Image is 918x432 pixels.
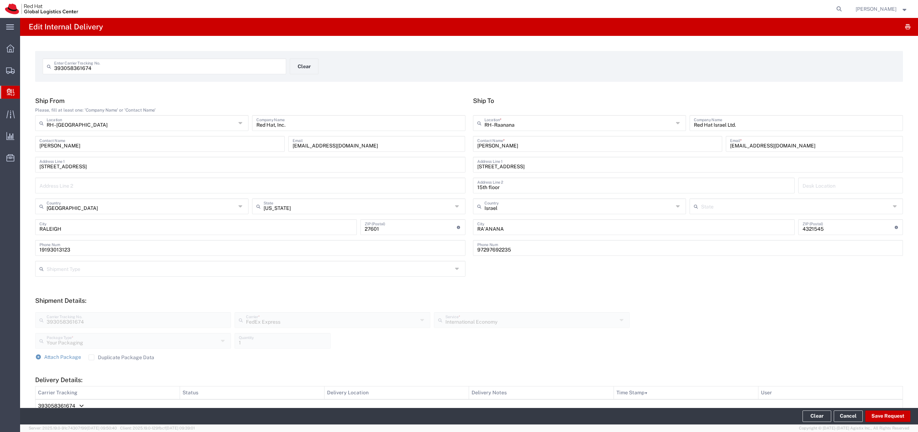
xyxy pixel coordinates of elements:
[120,426,195,430] span: Client: 2025.19.0-129fbcf
[180,386,325,399] th: Status
[799,425,909,431] span: Copyright © [DATE]-[DATE] Agistix Inc., All Rights Reserved
[29,18,103,36] h4: Edit Internal Delivery
[89,354,154,360] label: Duplicate Package Data
[855,5,908,13] button: [PERSON_NAME]
[5,4,78,14] img: logo
[29,426,117,430] span: Server: 2025.19.0-91c74307f99
[856,5,896,13] span: Noam LEVY
[36,386,180,399] th: Carrier Tracking
[35,97,465,104] h5: Ship From
[834,410,863,422] a: Cancel
[614,386,758,399] th: Time Stamp
[473,97,903,104] h5: Ship To
[325,386,469,399] th: Delivery Location
[87,426,117,430] span: [DATE] 09:50:40
[44,354,81,360] span: Attach Package
[803,410,831,422] button: Clear
[35,107,465,113] div: Please, fill at least one: 'Company Name' or 'Contact Name'
[35,297,903,304] h5: Shipment Details:
[758,386,903,399] th: User
[469,386,614,399] th: Delivery Notes
[38,403,75,409] span: 393058361674
[166,426,195,430] span: [DATE] 09:39:01
[290,58,318,74] button: Clear
[865,410,910,422] button: Save Request
[35,376,903,384] h5: Delivery Details:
